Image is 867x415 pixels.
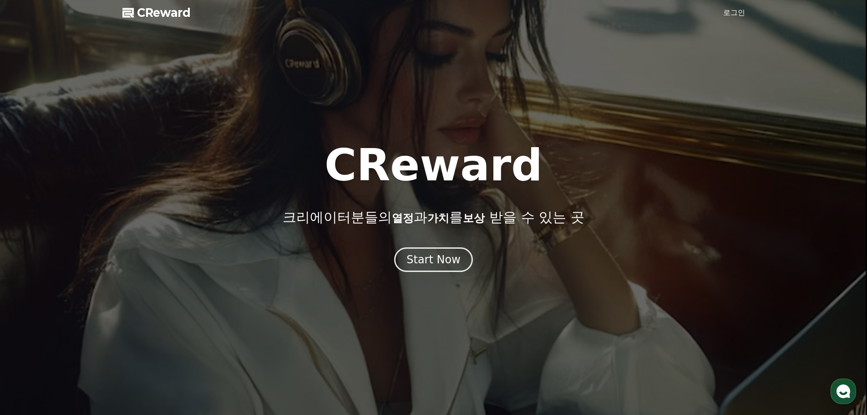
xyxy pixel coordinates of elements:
[392,212,414,225] span: 열정
[394,256,473,265] a: Start Now
[283,209,584,225] p: 크리에이터분들의 과 를 받을 수 있는 곳
[394,247,473,272] button: Start Now
[463,212,485,225] span: 보상
[427,212,449,225] span: 가치
[406,252,461,267] div: Start Now
[723,7,745,18] a: 로그인
[122,5,191,20] a: CReward
[137,5,191,20] span: CReward
[324,143,543,187] h1: CReward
